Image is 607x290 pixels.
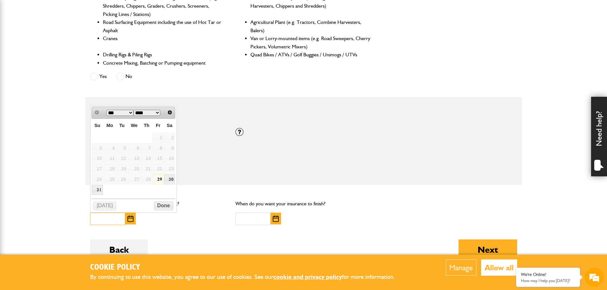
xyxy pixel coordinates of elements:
label: No [116,73,132,81]
button: Back [90,239,148,260]
span: Friday [156,123,160,128]
h2: Cookie Policy [90,263,406,272]
button: Next [459,239,517,260]
li: Concrete Mixing, Batching or Pumping equipment [103,59,224,67]
img: Choose date [273,216,279,222]
li: Cranes [103,34,224,51]
li: Van or Lorry-mounted items (e.g. Road Sweepers, Cherry Pickers, Volumetric Mixers) [250,34,371,51]
p: When do you want your insurance to finish? [235,200,372,208]
input: Enter your phone number [8,96,116,110]
img: d_20077148190_company_1631870298795_20077148190 [11,35,27,44]
div: Need help? [591,97,607,176]
a: 30 [164,174,175,184]
button: [DATE] [93,202,116,210]
span: Tuesday [119,123,125,128]
li: Drilling Rigs & Piling Rigs [103,51,224,59]
input: Enter your last name [8,59,116,73]
a: cookie and privacy policy [273,273,342,280]
button: Done [154,202,173,210]
span: Wednesday [131,123,138,128]
span: Saturday [167,123,172,128]
button: Allow all [481,259,517,276]
a: 31 [92,185,103,195]
span: Thursday [144,123,149,128]
li: Road Surfacing Equipment including the use of Hot Tar or Asphalt [103,18,224,34]
div: Minimize live chat window [105,3,120,18]
li: Agricultural Plant (e.g. Tractors, Combine Harvesters, Balers) [250,18,371,34]
span: Next [167,110,172,115]
input: Enter your email address [8,78,116,92]
p: By continuing to use this website, you agree to our use of cookies. See our for more information. [90,272,406,282]
li: Quad Bikes / ATVs / Golf Buggies / Unimogs / UTVs [250,51,371,59]
button: Manage [446,259,476,276]
p: How may I help you today? [521,278,575,283]
label: Yes [90,73,107,81]
a: Next [165,108,175,117]
a: 29 [153,174,163,184]
textarea: Type your message and hit 'Enter' [8,115,116,191]
img: Choose date [127,216,134,222]
span: Sunday [94,123,100,128]
div: Chat with us now [33,36,107,44]
em: Start Chat [87,196,116,205]
span: Monday [106,123,113,128]
div: We're Online! [521,272,575,277]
